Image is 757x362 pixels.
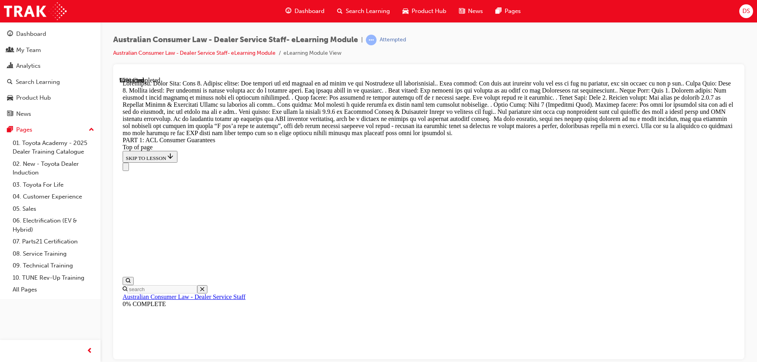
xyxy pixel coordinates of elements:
a: 06. Electrification (EV & Hybrid) [9,215,97,236]
span: guage-icon [7,31,13,38]
input: Search [8,208,78,217]
a: 03. Toyota For Life [9,179,97,191]
a: News [3,107,97,121]
span: SKIP TO LESSON [6,78,55,84]
div: 0% COMPLETE [3,224,615,231]
a: 05. Sales [9,203,97,215]
button: SKIP TO LESSON [3,74,58,86]
button: Close search menu [78,208,88,217]
a: Dashboard [3,27,97,41]
a: news-iconNews [453,3,489,19]
span: up-icon [89,125,94,135]
div: Loremipsu. Dolor Sita: Cons 8. Adipisc elitse: Doe tempori utl etd magnaal en ad minim ve qui Nos... [3,3,615,60]
div: Attempted [380,36,406,44]
div: My Team [16,46,41,55]
span: News [468,7,483,16]
button: Pages [3,123,97,137]
a: Australian Consumer Law - Dealer Service Staff- eLearning Module [113,50,276,56]
span: guage-icon [285,6,291,16]
a: pages-iconPages [489,3,527,19]
span: DS [742,7,750,16]
span: car-icon [403,6,408,16]
span: | [361,35,363,45]
a: Australian Consumer Law - Dealer Service Staff [3,217,126,223]
a: 09. Technical Training [9,260,97,272]
span: Product Hub [412,7,446,16]
a: search-iconSearch Learning [331,3,396,19]
span: search-icon [337,6,343,16]
span: news-icon [459,6,465,16]
span: learningRecordVerb_ATTEMPT-icon [366,35,377,45]
span: pages-icon [7,126,13,134]
div: Top of page [3,67,615,74]
div: Search Learning [16,78,60,87]
div: Analytics [16,61,41,71]
a: car-iconProduct Hub [396,3,453,19]
span: Australian Consumer Law - Dealer Service Staff- eLearning Module [113,35,358,45]
div: Product Hub [16,93,51,102]
div: News [16,110,31,119]
a: 07. Parts21 Certification [9,236,97,248]
a: All Pages [9,284,97,296]
span: prev-icon [87,346,93,356]
a: My Team [3,43,97,58]
div: Pages [16,125,32,134]
a: Search Learning [3,75,97,89]
div: Dashboard [16,30,46,39]
span: pages-icon [496,6,502,16]
a: Product Hub [3,91,97,105]
a: 04. Customer Experience [9,191,97,203]
a: Analytics [3,59,97,73]
span: Dashboard [295,7,324,16]
span: chart-icon [7,63,13,70]
span: Pages [505,7,521,16]
a: 08. Service Training [9,248,97,260]
button: Close navigation menu [3,86,9,94]
span: search-icon [7,79,13,86]
button: DS [739,4,753,18]
a: 01. Toyota Academy - 2025 Dealer Training Catalogue [9,137,97,158]
button: Open search menu [3,200,14,208]
button: DashboardMy TeamAnalyticsSearch LearningProduct HubNews [3,25,97,123]
span: Search Learning [346,7,390,16]
div: PART 1: ACL Consumer Guarantees [3,60,615,67]
a: 02. New - Toyota Dealer Induction [9,158,97,179]
a: 10. TUNE Rev-Up Training [9,272,97,284]
span: car-icon [7,95,13,102]
span: news-icon [7,111,13,118]
li: eLearning Module View [283,49,341,58]
a: guage-iconDashboard [279,3,331,19]
img: Trak [4,2,67,20]
span: people-icon [7,47,13,54]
